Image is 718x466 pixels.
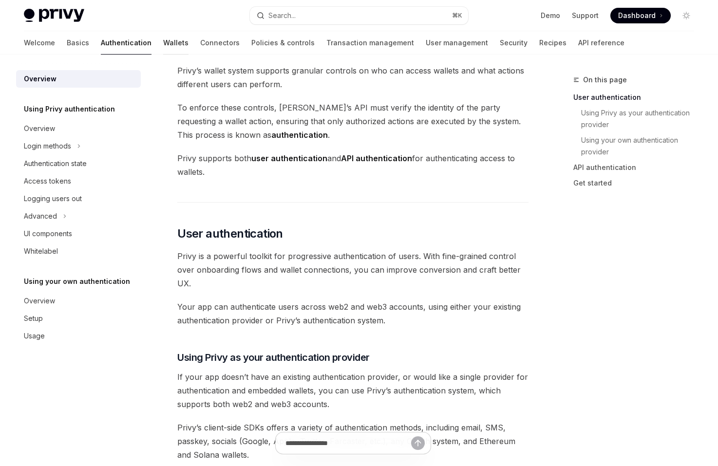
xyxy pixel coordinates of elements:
[452,12,462,19] span: ⌘ K
[271,130,328,140] strong: authentication
[16,225,141,242] a: UI components
[16,70,141,88] a: Overview
[618,11,656,20] span: Dashboard
[24,103,115,115] h5: Using Privy authentication
[24,245,58,257] div: Whitelabel
[24,140,71,152] div: Login methods
[24,228,72,240] div: UI components
[250,7,468,24] button: Open search
[268,10,296,21] div: Search...
[573,160,702,175] a: API authentication
[177,370,529,411] span: If your app doesn’t have an existing authentication provider, or would like a single provider for...
[24,158,87,169] div: Authentication state
[24,330,45,342] div: Usage
[177,300,529,327] span: Your app can authenticate users across web2 and web3 accounts, using either your existing authent...
[24,210,57,222] div: Advanced
[24,31,55,55] a: Welcome
[16,137,141,155] button: Toggle Login methods section
[24,123,55,134] div: Overview
[411,436,425,450] button: Send message
[16,292,141,310] a: Overview
[16,207,141,225] button: Toggle Advanced section
[583,74,627,86] span: On this page
[285,432,411,454] input: Ask a question...
[573,132,702,160] a: Using your own authentication provider
[610,8,671,23] a: Dashboard
[177,101,529,142] span: To enforce these controls, [PERSON_NAME]’s API must verify the identity of the party requesting a...
[573,105,702,132] a: Using Privy as your authentication provider
[539,31,567,55] a: Recipes
[573,175,702,191] a: Get started
[177,249,529,290] span: Privy is a powerful toolkit for progressive authentication of users. With fine-grained control ov...
[16,190,141,207] a: Logging users out
[24,276,130,287] h5: Using your own authentication
[163,31,189,55] a: Wallets
[578,31,624,55] a: API reference
[251,153,327,163] strong: user authentication
[573,90,702,105] a: User authentication
[24,175,71,187] div: Access tokens
[177,151,529,179] span: Privy supports both and for authenticating access to wallets.
[572,11,599,20] a: Support
[341,153,412,163] strong: API authentication
[24,9,84,22] img: light logo
[541,11,560,20] a: Demo
[24,73,57,85] div: Overview
[24,313,43,324] div: Setup
[16,327,141,345] a: Usage
[24,295,55,307] div: Overview
[177,226,283,242] span: User authentication
[177,351,370,364] span: Using Privy as your authentication provider
[16,155,141,172] a: Authentication state
[679,8,694,23] button: Toggle dark mode
[67,31,89,55] a: Basics
[16,310,141,327] a: Setup
[16,172,141,190] a: Access tokens
[326,31,414,55] a: Transaction management
[177,64,529,91] span: Privy’s wallet system supports granular controls on who can access wallets and what actions diffe...
[16,120,141,137] a: Overview
[177,421,529,462] span: Privy’s client-side SDKs offers a variety of authentication methods, including email, SMS, passke...
[500,31,528,55] a: Security
[101,31,151,55] a: Authentication
[426,31,488,55] a: User management
[251,31,315,55] a: Policies & controls
[16,242,141,260] a: Whitelabel
[200,31,240,55] a: Connectors
[24,193,82,205] div: Logging users out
